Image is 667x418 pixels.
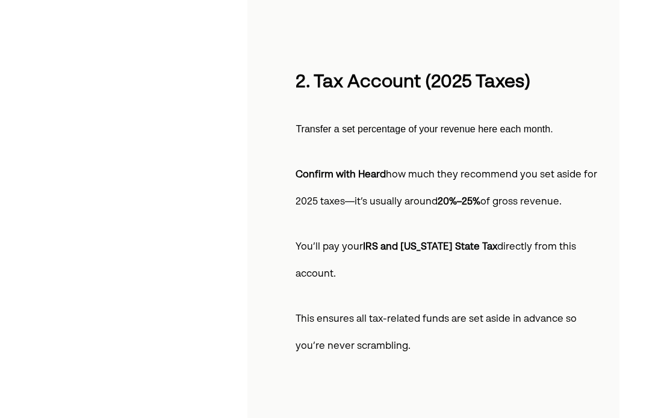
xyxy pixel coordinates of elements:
h3: 2. Tax Account (2025 Taxes) [296,69,605,96]
strong: IRS and [US_STATE] State Tax [363,242,497,252]
span: This ensures all tax-related funds are set aside in advance so you’re never scrambling. [296,315,577,351]
span: Transfer a set percentage of your revenue here each month. [296,124,553,134]
strong: 20%–25% [438,197,480,207]
strong: Confirm with Heard [296,170,386,180]
span: how much they recommend you set aside for 2025 taxes—it’s usually around [296,170,597,207]
span: of gross revenue. [480,197,562,207]
span: You’ll pay your [296,242,363,252]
